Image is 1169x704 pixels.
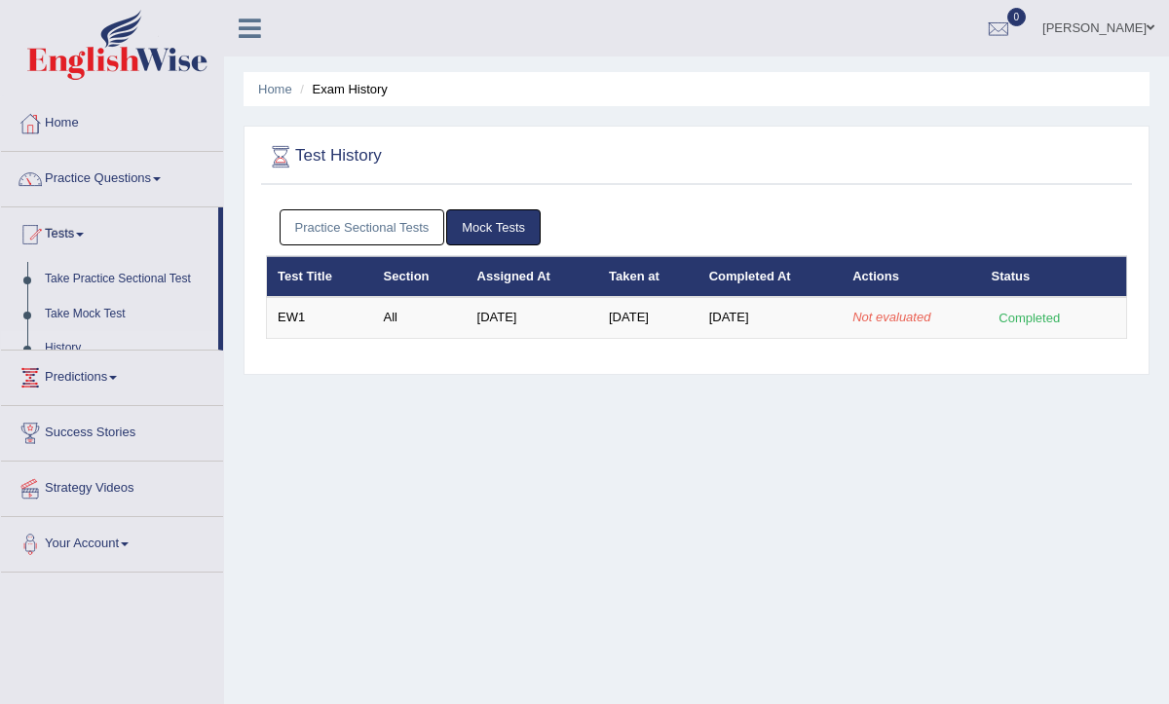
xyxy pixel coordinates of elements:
[258,82,292,96] a: Home
[1,406,223,455] a: Success Stories
[267,256,373,297] th: Test Title
[598,256,698,297] th: Taken at
[981,256,1127,297] th: Status
[598,297,698,338] td: [DATE]
[852,310,930,324] em: Not evaluated
[36,297,218,332] a: Take Mock Test
[36,262,218,297] a: Take Practice Sectional Test
[992,308,1068,328] div: Completed
[295,80,388,98] li: Exam History
[373,297,467,338] td: All
[467,297,598,338] td: [DATE]
[36,331,218,366] a: History
[446,209,541,245] a: Mock Tests
[1,351,223,399] a: Predictions
[266,142,800,171] h2: Test History
[1007,8,1027,26] span: 0
[1,517,223,566] a: Your Account
[842,256,980,297] th: Actions
[698,297,843,338] td: [DATE]
[280,209,445,245] a: Practice Sectional Tests
[1,462,223,510] a: Strategy Videos
[267,297,373,338] td: EW1
[698,256,843,297] th: Completed At
[1,152,223,201] a: Practice Questions
[1,96,223,145] a: Home
[373,256,467,297] th: Section
[467,256,598,297] th: Assigned At
[1,207,218,256] a: Tests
